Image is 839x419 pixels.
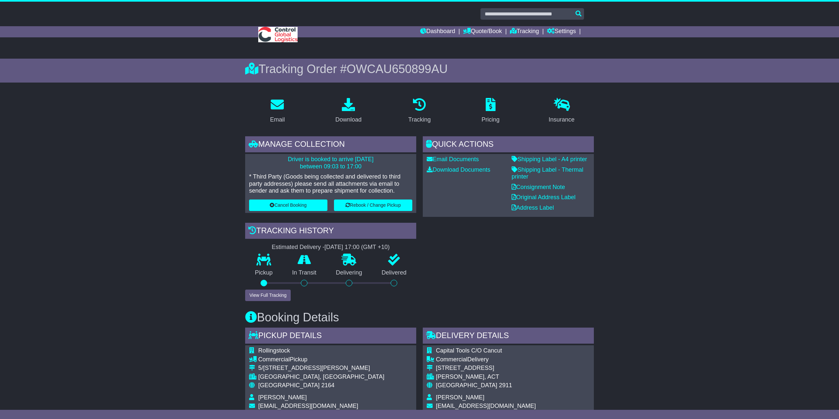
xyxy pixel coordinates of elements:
a: Email [266,96,289,126]
div: Delivery [436,356,536,363]
div: [DATE] 17:00 (GMT +10) [324,244,390,251]
div: Email [270,115,285,124]
span: Rollingstock [258,347,290,354]
span: [PERSON_NAME] [258,394,307,401]
div: [PERSON_NAME], ACT [436,373,536,381]
a: Email Documents [427,156,479,162]
button: View Full Tracking [245,290,291,301]
a: Consignment Note [512,184,565,190]
span: [EMAIL_ADDRESS][DOMAIN_NAME] [436,403,536,409]
a: Original Address Label [512,194,576,200]
p: Delivering [326,269,372,276]
a: Tracking [404,96,435,126]
a: Insurance [544,96,579,126]
div: Tracking Order # [245,62,594,76]
span: 2911 [499,382,512,389]
span: Commercial [436,356,467,363]
p: Delivered [372,269,417,276]
a: Address Label [512,204,554,211]
div: Download [335,115,361,124]
div: Estimated Delivery - [245,244,416,251]
p: In Transit [283,269,326,276]
div: Tracking history [245,223,416,240]
div: 5/[STREET_ADDRESS][PERSON_NAME] [258,365,384,372]
span: [EMAIL_ADDRESS][DOMAIN_NAME] [258,403,358,409]
div: Quick Actions [423,136,594,154]
a: Pricing [477,96,504,126]
div: Manage collection [245,136,416,154]
div: [GEOGRAPHIC_DATA], [GEOGRAPHIC_DATA] [258,373,384,381]
span: Capital Tools C/O Cancut [436,347,502,354]
div: [STREET_ADDRESS] [436,365,536,372]
div: Pickup [258,356,384,363]
span: 2164 [321,382,334,389]
a: Download Documents [427,166,490,173]
span: [GEOGRAPHIC_DATA] [436,382,497,389]
p: * Third Party (Goods being collected and delivered to third party addresses) please send all atta... [249,173,412,195]
a: Dashboard [420,26,455,37]
div: Pricing [481,115,499,124]
a: Shipping Label - A4 printer [512,156,587,162]
div: Tracking [408,115,431,124]
button: Rebook / Change Pickup [334,200,412,211]
div: Delivery Details [423,328,594,345]
button: Cancel Booking [249,200,327,211]
a: Settings [547,26,576,37]
p: Pickup [245,269,283,276]
a: Tracking [510,26,539,37]
a: Shipping Label - Thermal printer [512,166,583,180]
span: [GEOGRAPHIC_DATA] [258,382,320,389]
h3: Booking Details [245,311,594,324]
span: [PERSON_NAME] [436,394,484,401]
span: OWCAU650899AU [347,62,448,76]
a: Quote/Book [463,26,502,37]
span: Commercial [258,356,290,363]
a: Download [331,96,366,126]
div: Pickup Details [245,328,416,345]
div: Insurance [549,115,575,124]
p: Driver is booked to arrive [DATE] between 09:03 to 17:00 [249,156,412,170]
